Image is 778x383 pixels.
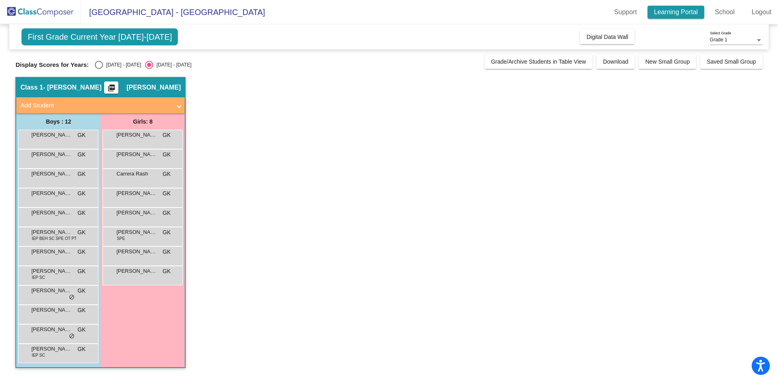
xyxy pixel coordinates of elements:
[20,101,171,110] mat-panel-title: Add Student
[15,61,89,68] span: Display Scores for Years:
[603,58,628,65] span: Download
[69,333,75,340] span: do_not_disturb_alt
[77,306,85,315] span: GK
[107,84,116,95] mat-icon: picture_as_pdf
[77,267,85,276] span: GK
[707,58,756,65] span: Saved Small Group
[77,131,85,139] span: GK
[31,267,72,275] span: [PERSON_NAME]
[162,228,171,237] span: GK
[21,28,178,45] span: First Grade Current Year [DATE]-[DATE]
[77,170,85,178] span: GK
[31,170,72,178] span: [PERSON_NAME]
[31,228,72,236] span: [PERSON_NAME] [PERSON_NAME]
[116,150,157,158] span: [PERSON_NAME]
[116,131,157,139] span: [PERSON_NAME]
[81,6,265,19] span: [GEOGRAPHIC_DATA] - [GEOGRAPHIC_DATA]
[31,287,72,295] span: [PERSON_NAME]
[116,248,157,256] span: [PERSON_NAME]
[485,54,593,69] button: Grade/Archive Students in Table View
[77,228,85,237] span: GK
[31,189,72,197] span: [PERSON_NAME]
[104,81,118,94] button: Print Students Details
[43,83,101,92] span: - [PERSON_NAME]
[710,37,727,43] span: Grade 1
[580,30,635,44] button: Digital Data Wall
[77,287,85,295] span: GK
[31,248,72,256] span: [PERSON_NAME] [PERSON_NAME]
[162,170,171,178] span: GK
[77,209,85,217] span: GK
[700,54,762,69] button: Saved Small Group
[708,6,741,19] a: School
[77,248,85,256] span: GK
[77,189,85,198] span: GK
[491,58,586,65] span: Grade/Archive Students in Table View
[639,54,696,69] button: New Small Group
[745,6,778,19] a: Logout
[162,267,171,276] span: GK
[608,6,643,19] a: Support
[162,150,171,159] span: GK
[31,325,72,334] span: [PERSON_NAME]
[100,113,185,130] div: Girls: 8
[16,97,185,113] mat-expansion-panel-header: Add Student
[162,131,171,139] span: GK
[116,209,157,217] span: [PERSON_NAME]
[31,209,72,217] span: [PERSON_NAME]
[77,345,85,353] span: GK
[77,150,85,159] span: GK
[586,34,628,40] span: Digital Data Wall
[596,54,635,69] button: Download
[32,235,77,242] span: IEP BEH SC SPE OT PT
[116,267,157,275] span: [PERSON_NAME]
[162,248,171,256] span: GK
[20,83,43,92] span: Class 1
[16,113,100,130] div: Boys : 12
[126,83,181,92] span: [PERSON_NAME]
[32,274,45,280] span: IEP SC
[103,61,141,68] div: [DATE] - [DATE]
[116,189,157,197] span: [PERSON_NAME]
[95,61,191,69] mat-radio-group: Select an option
[116,170,157,178] span: Carrera Rash
[31,345,72,353] span: [PERSON_NAME]
[162,209,171,217] span: GK
[77,325,85,334] span: GK
[31,306,72,314] span: [PERSON_NAME] [PERSON_NAME]
[645,58,690,65] span: New Small Group
[153,61,191,68] div: [DATE] - [DATE]
[162,189,171,198] span: GK
[69,294,75,301] span: do_not_disturb_alt
[116,228,157,236] span: [PERSON_NAME]
[32,352,45,358] span: IEP SC
[117,235,125,242] span: SPE
[31,150,72,158] span: [PERSON_NAME]
[31,131,72,139] span: [PERSON_NAME]
[648,6,705,19] a: Learning Portal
